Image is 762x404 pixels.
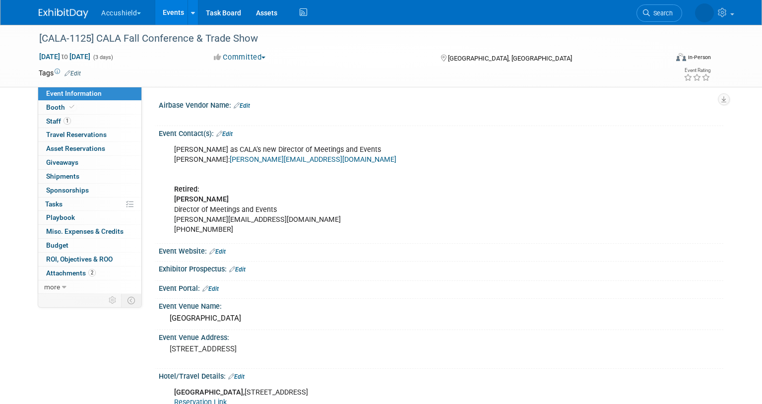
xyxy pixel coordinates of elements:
a: Booth [38,101,141,114]
div: Event Portal: [159,281,723,294]
a: Asset Reservations [38,142,141,155]
span: Event Information [46,89,102,97]
a: [PERSON_NAME][EMAIL_ADDRESS][DOMAIN_NAME] [230,155,396,164]
img: ExhibitDay [39,8,88,18]
b: [PERSON_NAME] [174,195,229,203]
div: [CALA-1125] CALA Fall Conference & Trade Show [36,30,654,48]
img: John Leavitt [665,5,714,16]
span: Travel Reservations [46,131,107,138]
span: Playbook [46,213,75,221]
div: Event Venue Name: [159,299,723,311]
span: (3 days) [92,54,113,61]
span: Giveaways [46,158,78,166]
span: Staff [46,117,71,125]
span: Attachments [46,269,96,277]
span: Tasks [45,200,63,208]
a: Event Information [38,87,141,100]
span: more [44,283,60,291]
div: Event Rating [684,68,710,73]
span: Budget [46,241,68,249]
a: Edit [64,70,81,77]
a: Edit [229,266,246,273]
a: ROI, Objectives & ROO [38,253,141,266]
div: Event Venue Address: [159,330,723,342]
span: Search [620,9,643,17]
div: Event Contact(s): [159,126,723,139]
div: [GEOGRAPHIC_DATA] [166,311,716,326]
span: Shipments [46,172,79,180]
a: Search [607,4,652,22]
b: Retired: [174,185,199,194]
div: Exhibitor Prospectus: [159,262,723,274]
a: Attachments2 [38,267,141,280]
div: Event Format [611,52,711,67]
span: [GEOGRAPHIC_DATA], [GEOGRAPHIC_DATA] [448,55,572,62]
a: Edit [202,285,219,292]
a: Staff1 [38,115,141,128]
span: to [60,53,69,61]
a: Edit [209,248,226,255]
span: ROI, Objectives & ROO [46,255,113,263]
span: Misc. Expenses & Credits [46,227,124,235]
td: Personalize Event Tab Strip [104,294,122,307]
i: Booth reservation complete [69,104,74,110]
div: [PERSON_NAME] as CALA’s new Director of Meetings and Events [PERSON_NAME]: Director of Meetings a... [167,140,614,240]
a: Giveaways [38,156,141,169]
span: [DATE] [DATE] [39,52,91,61]
img: Format-Inperson.png [676,53,686,61]
div: Hotel/Travel Details: [159,369,723,382]
a: Misc. Expenses & Credits [38,225,141,238]
span: Asset Reservations [46,144,105,152]
span: Sponsorships [46,186,89,194]
span: 2 [88,269,96,276]
a: Shipments [38,170,141,183]
td: Tags [39,68,81,78]
div: Event Website: [159,244,723,257]
a: Travel Reservations [38,128,141,141]
pre: [STREET_ADDRESS] [170,344,383,353]
button: Committed [210,52,269,63]
a: Playbook [38,211,141,224]
div: In-Person [688,54,711,61]
div: Airbase Vendor Name: [159,98,723,111]
span: Booth [46,103,76,111]
a: more [38,280,141,294]
a: Edit [228,373,245,380]
a: Edit [216,131,233,137]
td: Toggle Event Tabs [122,294,142,307]
a: Tasks [38,198,141,211]
a: Edit [234,102,250,109]
span: 1 [63,117,71,125]
a: Budget [38,239,141,252]
b: [GEOGRAPHIC_DATA], [174,388,245,397]
a: Sponsorships [38,184,141,197]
